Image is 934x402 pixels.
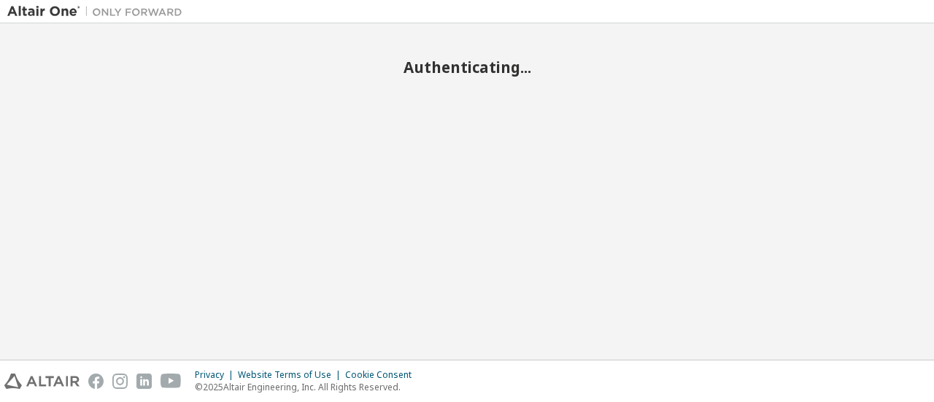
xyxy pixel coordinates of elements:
[112,374,128,389] img: instagram.svg
[7,4,190,19] img: Altair One
[238,369,345,381] div: Website Terms of Use
[7,58,927,77] h2: Authenticating...
[136,374,152,389] img: linkedin.svg
[4,374,80,389] img: altair_logo.svg
[161,374,182,389] img: youtube.svg
[88,374,104,389] img: facebook.svg
[345,369,420,381] div: Cookie Consent
[195,381,420,393] p: © 2025 Altair Engineering, Inc. All Rights Reserved.
[195,369,238,381] div: Privacy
